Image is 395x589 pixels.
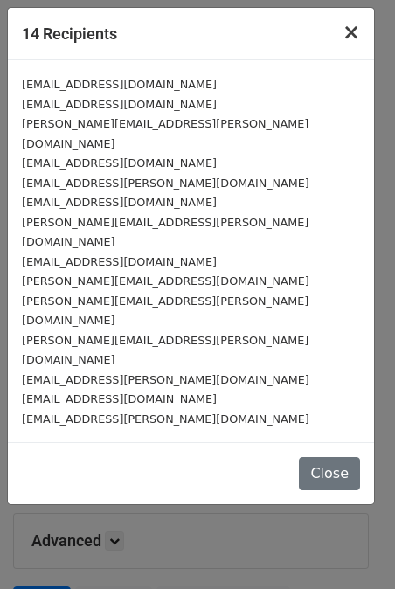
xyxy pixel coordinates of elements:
[22,78,217,91] small: [EMAIL_ADDRESS][DOMAIN_NAME]
[22,196,217,209] small: [EMAIL_ADDRESS][DOMAIN_NAME]
[22,255,217,268] small: [EMAIL_ADDRESS][DOMAIN_NAME]
[22,22,117,45] h5: 14 Recipients
[22,412,309,426] small: [EMAIL_ADDRESS][PERSON_NAME][DOMAIN_NAME]
[22,98,217,111] small: [EMAIL_ADDRESS][DOMAIN_NAME]
[329,8,374,57] button: Close
[22,373,309,386] small: [EMAIL_ADDRESS][PERSON_NAME][DOMAIN_NAME]
[343,20,360,45] span: ×
[299,457,360,490] button: Close
[22,392,217,405] small: [EMAIL_ADDRESS][DOMAIN_NAME]
[22,294,308,328] small: [PERSON_NAME][EMAIL_ADDRESS][PERSON_NAME][DOMAIN_NAME]
[22,156,217,170] small: [EMAIL_ADDRESS][DOMAIN_NAME]
[22,216,308,249] small: [PERSON_NAME][EMAIL_ADDRESS][PERSON_NAME][DOMAIN_NAME]
[22,177,309,190] small: [EMAIL_ADDRESS][PERSON_NAME][DOMAIN_NAME]
[22,274,309,288] small: [PERSON_NAME][EMAIL_ADDRESS][DOMAIN_NAME]
[22,117,308,150] small: [PERSON_NAME][EMAIL_ADDRESS][PERSON_NAME][DOMAIN_NAME]
[22,334,308,367] small: [PERSON_NAME][EMAIL_ADDRESS][PERSON_NAME][DOMAIN_NAME]
[308,505,395,589] iframe: Chat Widget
